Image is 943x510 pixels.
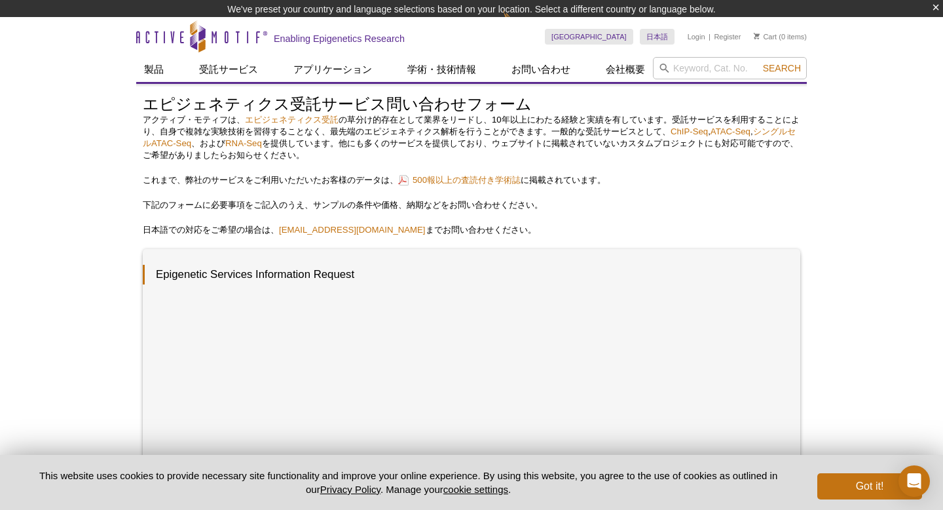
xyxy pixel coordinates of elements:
a: Login [688,32,705,41]
img: Your Cart [754,33,760,39]
button: Got it! [817,473,922,500]
img: Change Here [503,10,538,41]
a: ChIP-Seq [671,127,708,136]
a: 受託サービス [191,57,266,82]
a: ATAC-Seq [711,127,750,136]
h3: Epigenetic Services Information Request [143,265,787,284]
input: Keyword, Cat. No. [653,57,807,79]
p: This website uses cookies to provide necessary site functionality and improve your online experie... [21,469,796,496]
p: これまで、弊社のサービスをご利用いただいたお客様のデータは、 に掲載されています。 [143,174,800,186]
a: 学術・技術情報 [399,57,484,82]
a: 500報以上の査読付き学術誌 [398,174,521,186]
h1: エピジェネティクス受託サービス問い合わせフォーム [143,96,800,115]
a: 会社概要 [598,57,653,82]
p: アクティブ・モティフは、 の草分け的存在として業界をリードし、10年以上にわたる経験と実績を有しています。受託サービスを利用することにより、自身で複雑な実験技術を習得することなく、最先端のエピジ... [143,114,800,161]
button: cookie settings [443,484,508,495]
p: 下記のフォームに必要事項をご記入のうえ、サンプルの条件や価格、納期などをお問い合わせください。 [143,199,800,211]
a: RNA-Seq [225,138,262,148]
span: Search [763,63,801,73]
a: [EMAIL_ADDRESS][DOMAIN_NAME] [279,225,426,235]
a: お問い合わせ [504,57,578,82]
li: (0 items) [754,29,807,45]
h2: Enabling Epigenetics Research [274,33,405,45]
a: エピジェネティクス受託 [245,115,339,125]
a: 製品 [136,57,172,82]
a: [GEOGRAPHIC_DATA] [545,29,633,45]
a: アプリケーション [286,57,380,82]
a: 日本語 [640,29,675,45]
a: Cart [754,32,777,41]
p: 日本語での対応をご希望の場合は、 までお問い合わせください。 [143,224,800,236]
li: | [709,29,711,45]
div: Open Intercom Messenger [898,465,930,497]
button: Search [759,62,805,74]
a: Register [714,32,741,41]
a: Privacy Policy [320,484,380,495]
